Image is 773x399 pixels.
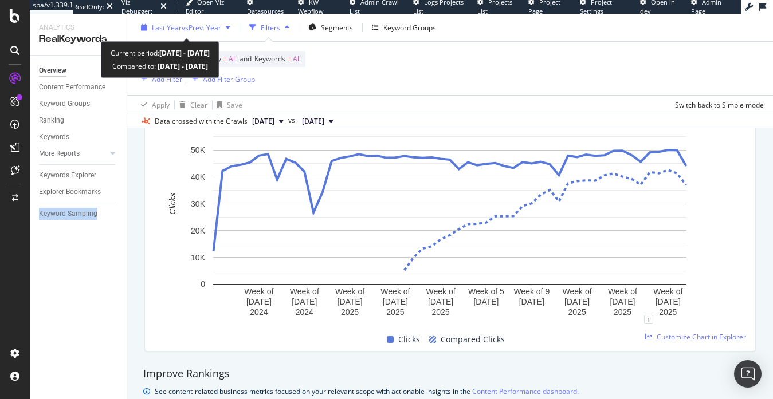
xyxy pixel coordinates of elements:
div: Save [227,100,242,109]
text: Week of [335,287,364,296]
div: Explorer Bookmarks [39,186,101,198]
a: More Reports [39,148,107,160]
div: RealKeywords [39,33,117,46]
button: Add Filter [136,72,182,86]
text: 30K [191,199,206,208]
text: 50K [191,145,206,155]
div: Content Performance [39,81,105,93]
span: Keywords [254,54,285,64]
div: Keywords Explorer [39,169,96,181]
text: 2024 [250,307,268,317]
div: Analytics [39,23,117,33]
button: [DATE] [248,114,288,128]
text: 2025 [432,307,450,317]
text: 2025 [614,307,631,317]
text: 2025 [568,307,586,317]
button: Save [213,96,242,114]
div: Add Filter Group [203,74,255,84]
button: Apply [136,96,170,114]
div: Apply [152,100,170,109]
div: 1 [644,315,653,324]
a: Content Performance [39,81,119,93]
a: Ranking [39,114,119,127]
span: All [293,51,301,67]
text: Week of [380,287,410,296]
span: Segments [321,22,353,32]
div: Filters [261,22,280,32]
text: Week of [290,287,319,296]
button: Keyword Groups [367,18,441,37]
div: Clear [190,100,207,109]
text: Week of [244,287,273,296]
text: 2024 [296,307,313,317]
text: [DATE] [338,297,363,306]
button: Last YearvsPrev. Year [136,18,235,37]
text: Week of 9 [513,287,550,296]
a: Content Performance dashboard. [472,385,579,397]
text: [DATE] [428,297,453,306]
b: [DATE] - [DATE] [159,48,210,58]
div: Current period: [111,46,210,60]
div: Keyword Sampling [39,208,97,220]
text: [DATE] [564,297,590,306]
span: = [287,54,291,64]
text: [DATE] [246,297,272,306]
text: Week of [608,287,637,296]
a: Customize Chart in Explorer [645,332,746,342]
div: Overview [39,65,66,77]
div: A chart. [154,117,746,319]
a: Keyword Sampling [39,208,119,220]
a: Keywords [39,131,119,143]
button: Clear [175,96,207,114]
div: Add Filter [152,74,182,84]
div: Keyword Groups [383,22,436,32]
div: Improve Rankings [143,366,757,381]
text: 0 [201,279,205,289]
span: Last Year [152,22,182,32]
a: Keyword Groups [39,98,119,110]
text: [DATE] [519,297,544,306]
button: [DATE] [297,114,338,128]
text: Week of 5 [468,287,504,296]
text: Week of [563,287,592,296]
div: ReadOnly: [73,2,104,11]
span: Datasources [247,7,284,15]
text: [DATE] [656,297,681,306]
span: Clicks [398,333,420,346]
text: Week of [426,287,456,296]
span: All [229,51,237,67]
text: 20K [191,226,206,235]
text: 40K [191,172,206,181]
span: Compared Clicks [441,333,505,346]
text: Clicks [168,193,177,214]
text: [DATE] [610,297,635,306]
div: Switch back to Simple mode [675,100,764,109]
div: info banner [143,385,757,397]
span: = [223,54,227,64]
span: vs Prev. Year [182,22,221,32]
b: [DATE] - [DATE] [156,61,208,71]
text: 2025 [386,307,404,317]
div: Keywords [39,131,69,143]
div: Data crossed with the Crawls [155,116,248,127]
a: Overview [39,65,119,77]
div: Compared to: [112,60,208,73]
a: Keywords Explorer [39,169,119,181]
div: Keyword Groups [39,98,90,110]
span: vs [288,115,297,125]
div: See content-related business metrics focused on your relevant scope with actionable insights in the [155,385,579,397]
span: Customize Chart in Explorer [657,332,746,342]
button: Filters [245,18,294,37]
div: Open Intercom Messenger [734,360,762,388]
div: Ranking [39,114,64,127]
text: [DATE] [292,297,317,306]
button: Add Filter Group [187,72,255,86]
div: More Reports [39,148,80,160]
text: [DATE] [383,297,408,306]
text: [DATE] [473,297,499,306]
span: 2025 Jan. 29th [302,116,324,127]
button: Segments [304,18,358,37]
text: 2025 [341,307,359,317]
span: and [240,54,252,64]
text: 10K [191,252,206,262]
